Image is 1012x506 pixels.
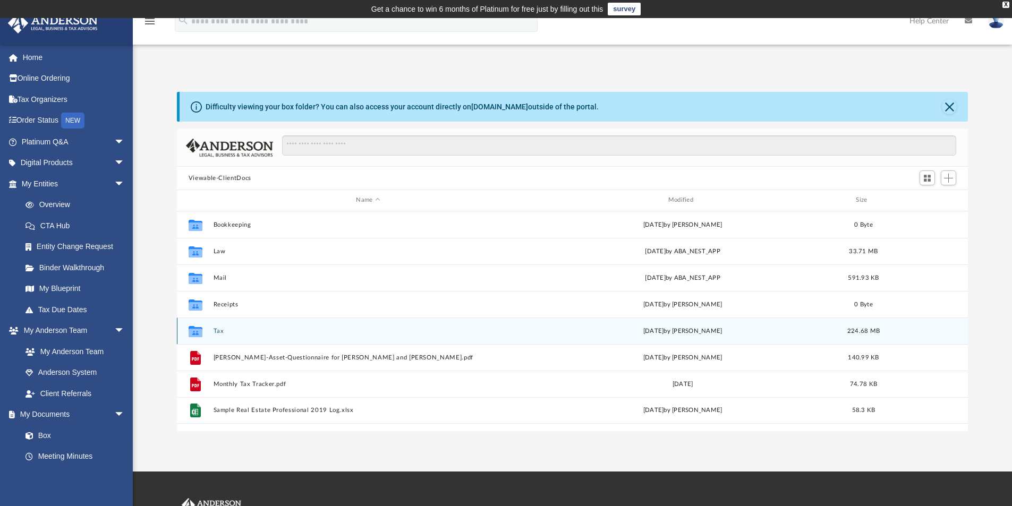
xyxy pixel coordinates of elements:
[15,215,141,236] a: CTA Hub
[848,354,879,360] span: 140.99 KB
[528,299,837,309] div: [DATE] by [PERSON_NAME]
[528,353,837,362] div: [DATE] by [PERSON_NAME]
[189,174,251,183] button: Viewable-ClientDocs
[854,301,873,307] span: 0 Byte
[920,170,936,185] button: Switch to Grid View
[206,101,599,113] div: Difficulty viewing your box folder? You can also access your account directly on outside of the p...
[15,278,135,299] a: My Blueprint
[528,195,838,205] div: Modified
[15,194,141,216] a: Overview
[177,14,189,26] i: search
[15,446,135,467] a: Meeting Minutes
[213,221,523,228] button: Bookkeeping
[15,257,141,278] a: Binder Walkthrough
[213,354,523,361] button: [PERSON_NAME]-Asset-Questionnaire for [PERSON_NAME] and [PERSON_NAME].pdf
[182,195,208,205] div: id
[7,89,141,110] a: Tax Organizers
[114,131,135,153] span: arrow_drop_down
[7,152,141,174] a: Digital Productsarrow_drop_down
[1002,2,1009,8] div: close
[849,248,878,254] span: 33.71 MB
[7,68,141,89] a: Online Ordering
[15,467,130,488] a: Forms Library
[213,328,523,335] button: Tax
[15,383,135,404] a: Client Referrals
[7,173,141,194] a: My Entitiesarrow_drop_down
[850,381,877,387] span: 74.78 KB
[212,195,523,205] div: Name
[213,407,523,414] button: Sample Real Estate Professional 2019 Log.xlsx
[15,236,141,258] a: Entity Change Request
[15,299,141,320] a: Tax Due Dates
[114,152,135,174] span: arrow_drop_down
[988,13,1004,29] img: User Pic
[889,195,964,205] div: id
[61,113,84,128] div: NEW
[842,195,885,205] div: Size
[942,99,957,114] button: Close
[528,273,837,282] div: [DATE] by ABA_NEST_APP
[213,248,523,255] button: Law
[528,220,837,229] div: [DATE] by [PERSON_NAME]
[282,135,956,156] input: Search files and folders
[15,425,130,446] a: Box
[15,362,135,383] a: Anderson System
[15,341,130,362] a: My Anderson Team
[848,275,879,280] span: 591.93 KB
[471,102,528,111] a: [DOMAIN_NAME]
[143,20,156,28] a: menu
[114,173,135,195] span: arrow_drop_down
[528,406,837,415] div: [DATE] by [PERSON_NAME]
[854,221,873,227] span: 0 Byte
[528,326,837,336] div: by [PERSON_NAME]
[371,3,603,15] div: Get a chance to win 6 months of Platinum for free just by filling out this
[177,211,968,431] div: grid
[213,275,523,281] button: Mail
[7,404,135,425] a: My Documentsarrow_drop_down
[213,381,523,388] button: Monthly Tax Tracker.pdf
[7,320,135,341] a: My Anderson Teamarrow_drop_down
[643,328,664,333] span: [DATE]
[114,320,135,342] span: arrow_drop_down
[143,15,156,28] i: menu
[7,131,141,152] a: Platinum Q&Aarrow_drop_down
[7,47,141,68] a: Home
[213,301,523,308] button: Receipts
[528,379,837,389] div: [DATE]
[5,13,101,33] img: Anderson Advisors Platinum Portal
[847,328,880,333] span: 224.68 MB
[7,110,141,132] a: Order StatusNEW
[608,3,641,15] a: survey
[114,404,135,426] span: arrow_drop_down
[852,407,875,413] span: 58.3 KB
[941,170,957,185] button: Add
[528,246,837,256] div: [DATE] by ABA_NEST_APP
